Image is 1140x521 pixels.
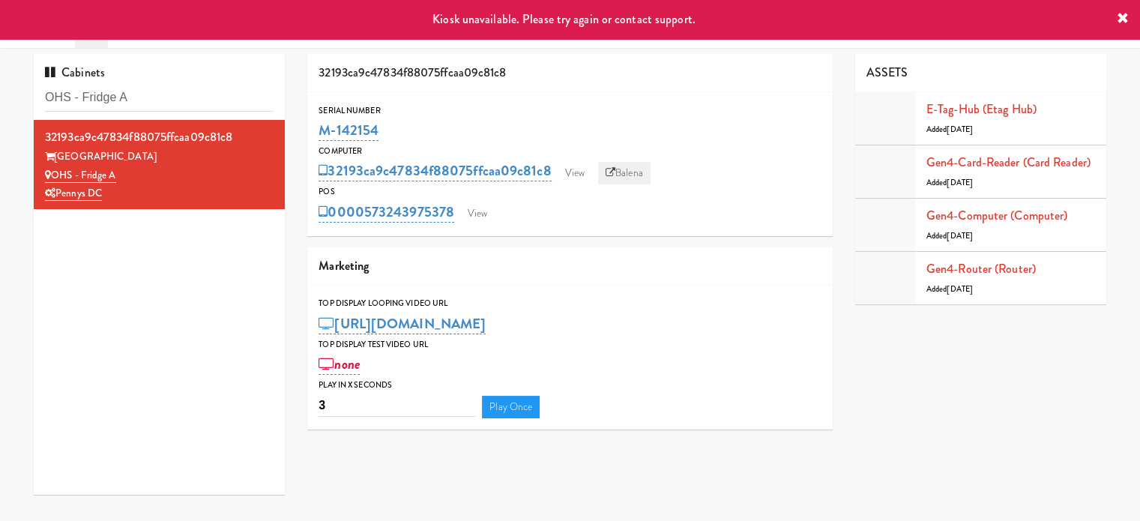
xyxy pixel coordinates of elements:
[926,124,973,135] span: Added
[319,337,821,352] div: Top Display Test Video Url
[319,160,551,181] a: 32193ca9c47834f88075ffcaa09c81c8
[45,84,274,112] input: Search cabinets
[45,126,274,148] div: 32193ca9c47834f88075ffcaa09c81c8
[319,184,821,199] div: POS
[319,313,486,334] a: [URL][DOMAIN_NAME]
[926,230,973,241] span: Added
[319,378,821,393] div: Play in X seconds
[319,296,821,311] div: Top Display Looping Video Url
[45,148,274,166] div: [GEOGRAPHIC_DATA]
[558,162,592,184] a: View
[947,124,973,135] span: [DATE]
[926,100,1037,118] a: E-tag-hub (Etag Hub)
[926,154,1091,171] a: Gen4-card-reader (Card Reader)
[319,144,821,159] div: Computer
[866,64,908,81] span: ASSETS
[319,257,369,274] span: Marketing
[926,177,973,188] span: Added
[319,354,360,375] a: none
[482,396,540,418] a: Play Once
[45,168,116,183] a: OHS - Fridge A
[947,230,973,241] span: [DATE]
[432,10,696,28] span: Kiosk unavailable. Please try again or contact support.
[926,207,1067,224] a: Gen4-computer (Computer)
[307,54,833,92] div: 32193ca9c47834f88075ffcaa09c81c8
[926,283,973,295] span: Added
[319,120,379,141] a: M-142154
[34,120,285,209] li: 32193ca9c47834f88075ffcaa09c81c8[GEOGRAPHIC_DATA] OHS - Fridge APennys DC
[598,162,651,184] a: Balena
[319,202,454,223] a: 0000573243975378
[45,64,105,81] span: Cabinets
[947,177,973,188] span: [DATE]
[947,283,973,295] span: [DATE]
[45,186,102,201] a: Pennys DC
[319,103,821,118] div: Serial Number
[926,260,1036,277] a: Gen4-router (Router)
[460,202,495,225] a: View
